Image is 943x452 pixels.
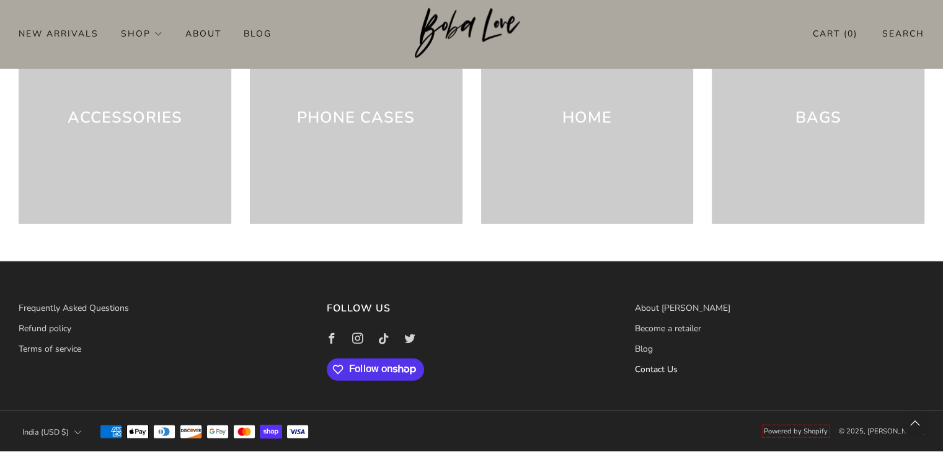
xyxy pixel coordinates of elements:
[19,12,231,224] a: Holographic Boba Trio Stickers (4 Pack) Accessories
[562,105,612,130] h3: Home
[244,24,272,43] a: Blog
[185,24,221,43] a: About
[902,411,928,437] back-to-top-button: Back to top
[882,24,924,44] a: Search
[839,427,924,436] span: © 2025, [PERSON_NAME]
[813,24,857,44] a: Cart
[764,427,828,436] a: Powered by Shopify
[415,8,528,59] img: Boba Love
[635,302,730,314] a: About [PERSON_NAME]
[635,323,701,334] a: Become a retailer
[297,105,415,130] h3: Phone cases
[19,323,71,334] a: Refund policy
[635,343,653,355] a: Blog
[712,12,924,224] a: Soft Cream Cups Tote Bag Bags
[19,343,81,355] a: Terms of service
[848,28,854,40] items-count: 0
[327,299,616,318] h3: Follow us
[19,302,129,314] a: Frequently Asked Questions
[19,24,99,43] a: New Arrivals
[68,105,182,130] h3: Accessories
[121,24,163,43] a: Shop
[635,363,678,375] a: Contact Us
[481,12,694,224] a: Snacks in Taiwan Throw Blanket (Midnight) Home
[250,12,463,224] a: iPhone 16 Pro Max Deconstructed Boba iPhone Case (Black) Phone cases
[795,105,841,130] h3: Bags
[19,419,85,446] button: India (USD $)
